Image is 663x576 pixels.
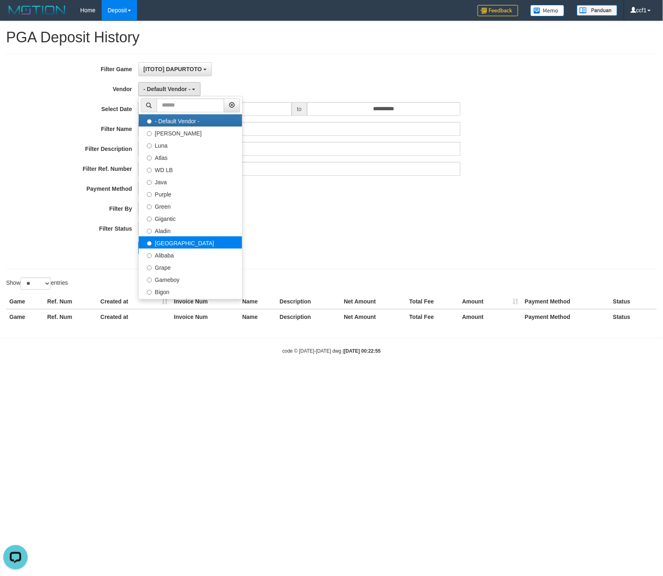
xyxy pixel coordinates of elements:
[239,294,277,309] th: Name
[6,294,44,309] th: Game
[139,236,242,249] label: [GEOGRAPHIC_DATA]
[147,229,152,234] input: Aladin
[147,241,152,246] input: [GEOGRAPHIC_DATA]
[97,309,171,324] th: Created at
[139,151,242,163] label: Atlas
[147,131,152,136] input: [PERSON_NAME]
[521,309,610,324] th: Payment Method
[459,309,521,324] th: Amount
[139,175,242,188] label: Java
[147,180,152,185] input: Java
[406,309,459,324] th: Total Fee
[577,5,617,16] img: panduan.png
[459,294,521,309] th: Amount
[239,309,277,324] th: Name
[610,309,657,324] th: Status
[344,348,381,354] strong: [DATE] 00:22:55
[406,294,459,309] th: Total Fee
[138,62,212,76] button: [ITOTO] DAPURTOTO
[139,261,242,273] label: Grape
[147,277,152,283] input: Gameboy
[147,253,152,258] input: Alibaba
[6,4,68,16] img: MOTION_logo.png
[139,163,242,175] label: WD LB
[147,119,152,124] input: - Default Vendor -
[139,139,242,151] label: Luna
[171,309,239,324] th: Invoice Num
[147,168,152,173] input: WD LB
[610,294,657,309] th: Status
[6,29,657,46] h1: PGA Deposit History
[144,66,202,72] span: [ITOTO] DAPURTOTO
[340,294,406,309] th: Net Amount
[20,277,51,290] select: Showentries
[147,192,152,197] input: Purple
[139,188,242,200] label: Purple
[139,285,242,297] label: Bigon
[144,86,191,92] span: - Default Vendor -
[147,216,152,222] input: Gigantic
[147,155,152,161] input: Atlas
[139,297,242,310] label: Allstar
[44,294,97,309] th: Ref. Num
[139,200,242,212] label: Green
[277,294,341,309] th: Description
[139,249,242,261] label: Alibaba
[147,143,152,148] input: Luna
[139,212,242,224] label: Gigantic
[292,102,307,116] span: to
[171,294,239,309] th: Invoice Num
[44,309,97,324] th: Ref. Num
[147,204,152,209] input: Green
[139,224,242,236] label: Aladin
[521,294,610,309] th: Payment Method
[139,114,242,127] label: - Default Vendor -
[139,127,242,139] label: [PERSON_NAME]
[478,5,518,16] img: Feedback.jpg
[3,3,28,28] button: Open LiveChat chat widget
[138,82,201,96] button: - Default Vendor -
[6,277,68,290] label: Show entries
[147,265,152,271] input: Grape
[530,5,565,16] img: Button%20Memo.svg
[277,309,341,324] th: Description
[147,290,152,295] input: Bigon
[6,309,44,324] th: Game
[340,309,406,324] th: Net Amount
[282,348,381,354] small: code © [DATE]-[DATE] dwg |
[139,273,242,285] label: Gameboy
[97,294,171,309] th: Created at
